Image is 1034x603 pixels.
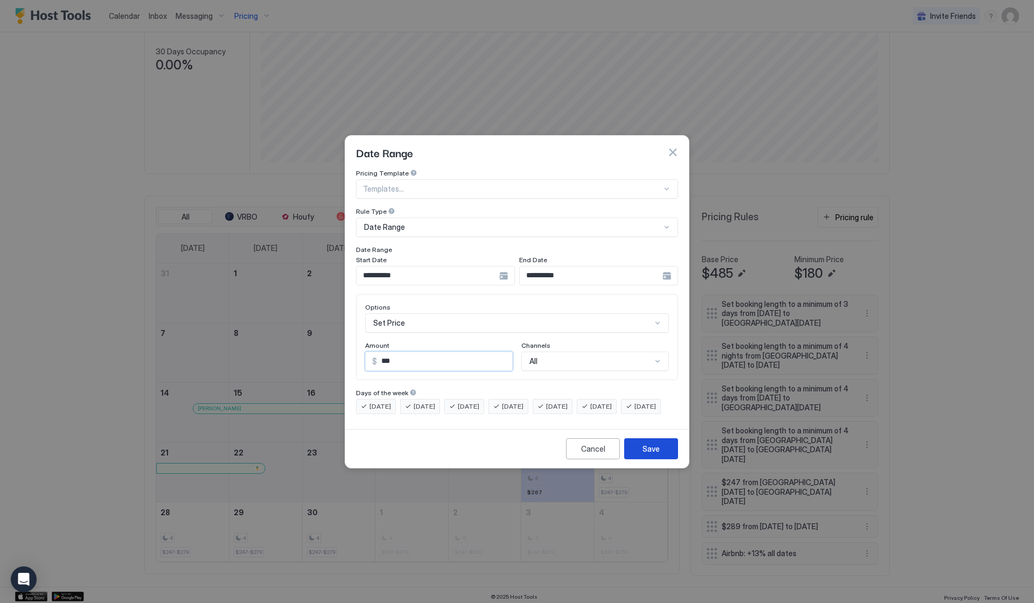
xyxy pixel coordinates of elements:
span: [DATE] [414,402,435,411]
button: Cancel [566,438,620,459]
input: Input Field [357,267,499,285]
span: Date Range [364,222,405,232]
span: End Date [519,256,547,264]
div: Open Intercom Messenger [11,566,37,592]
span: Date Range [356,246,392,254]
span: Channels [521,341,550,349]
span: Days of the week [356,389,408,397]
span: [DATE] [546,402,568,411]
span: Rule Type [356,207,387,215]
span: [DATE] [502,402,523,411]
span: [DATE] [458,402,479,411]
span: Options [365,303,390,311]
span: Amount [365,341,389,349]
span: $ [372,356,377,366]
input: Input Field [377,352,512,370]
span: Pricing Template [356,169,409,177]
input: Input Field [520,267,662,285]
span: Date Range [356,144,413,160]
span: [DATE] [590,402,612,411]
span: All [529,356,537,366]
div: Cancel [581,443,605,454]
span: [DATE] [634,402,656,411]
button: Save [624,438,678,459]
span: [DATE] [369,402,391,411]
span: Set Price [373,318,405,328]
span: Start Date [356,256,387,264]
div: Save [642,443,660,454]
